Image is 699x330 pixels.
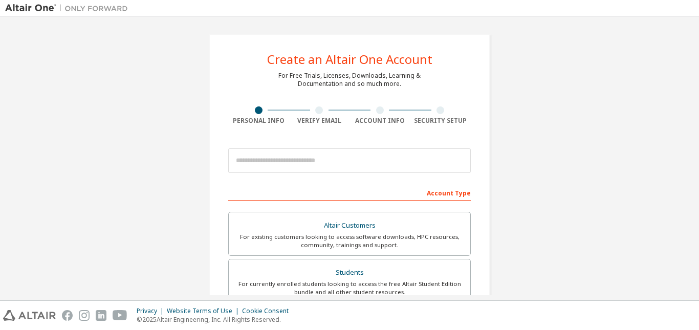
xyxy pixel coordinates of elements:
[79,310,90,321] img: instagram.svg
[235,280,464,296] div: For currently enrolled students looking to access the free Altair Student Edition bundle and all ...
[349,117,410,125] div: Account Info
[62,310,73,321] img: facebook.svg
[228,117,289,125] div: Personal Info
[235,218,464,233] div: Altair Customers
[96,310,106,321] img: linkedin.svg
[137,307,167,315] div: Privacy
[267,53,432,65] div: Create an Altair One Account
[289,117,350,125] div: Verify Email
[410,117,471,125] div: Security Setup
[235,266,464,280] div: Students
[235,233,464,249] div: For existing customers looking to access software downloads, HPC resources, community, trainings ...
[242,307,295,315] div: Cookie Consent
[5,3,133,13] img: Altair One
[113,310,127,321] img: youtube.svg
[137,315,295,324] p: © 2025 Altair Engineering, Inc. All Rights Reserved.
[167,307,242,315] div: Website Terms of Use
[3,310,56,321] img: altair_logo.svg
[228,184,471,201] div: Account Type
[278,72,421,88] div: For Free Trials, Licenses, Downloads, Learning & Documentation and so much more.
